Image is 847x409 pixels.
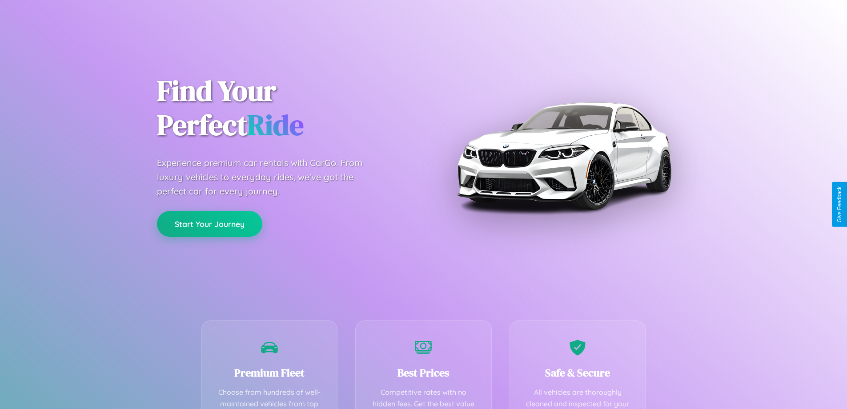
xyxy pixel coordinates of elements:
img: Premium BMW car rental vehicle [453,45,675,267]
span: Ride [247,105,304,144]
h3: Best Prices [369,365,478,380]
div: Give Feedback [836,186,843,223]
h3: Premium Fleet [215,365,324,380]
button: Start Your Journey [157,211,262,237]
h3: Safe & Secure [523,365,632,380]
h1: Find Your Perfect [157,74,410,142]
p: Experience premium car rentals with CarGo. From luxury vehicles to everyday rides, we've got the ... [157,156,379,198]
